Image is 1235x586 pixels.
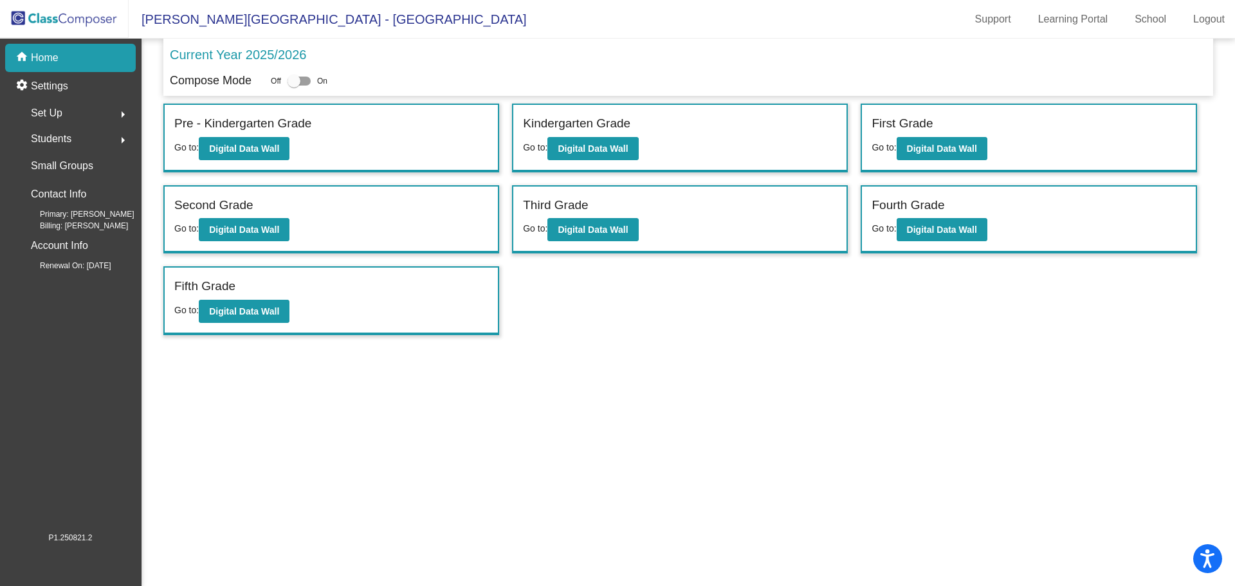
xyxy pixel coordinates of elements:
[19,208,134,220] span: Primary: [PERSON_NAME]
[523,114,630,133] label: Kindergarten Grade
[115,133,131,148] mat-icon: arrow_right
[174,305,199,315] span: Go to:
[209,143,279,154] b: Digital Data Wall
[129,9,527,30] span: [PERSON_NAME][GEOGRAPHIC_DATA] - [GEOGRAPHIC_DATA]
[897,137,987,160] button: Digital Data Wall
[271,75,281,87] span: Off
[15,78,31,94] mat-icon: settings
[558,224,628,235] b: Digital Data Wall
[115,107,131,122] mat-icon: arrow_right
[872,196,944,215] label: Fourth Grade
[907,143,977,154] b: Digital Data Wall
[31,50,59,66] p: Home
[174,223,199,233] span: Go to:
[558,143,628,154] b: Digital Data Wall
[523,196,588,215] label: Third Grade
[1124,9,1176,30] a: School
[174,142,199,152] span: Go to:
[19,220,128,232] span: Billing: [PERSON_NAME]
[872,223,896,233] span: Go to:
[523,142,547,152] span: Go to:
[15,50,31,66] mat-icon: home
[19,260,111,271] span: Renewal On: [DATE]
[897,218,987,241] button: Digital Data Wall
[170,45,306,64] p: Current Year 2025/2026
[199,300,289,323] button: Digital Data Wall
[1183,9,1235,30] a: Logout
[547,137,638,160] button: Digital Data Wall
[31,237,88,255] p: Account Info
[31,78,68,94] p: Settings
[317,75,327,87] span: On
[209,306,279,316] b: Digital Data Wall
[1028,9,1119,30] a: Learning Portal
[31,185,86,203] p: Contact Info
[199,218,289,241] button: Digital Data Wall
[31,104,62,122] span: Set Up
[174,196,253,215] label: Second Grade
[174,277,235,296] label: Fifth Grade
[209,224,279,235] b: Digital Data Wall
[31,157,93,175] p: Small Groups
[174,114,311,133] label: Pre - Kindergarten Grade
[523,223,547,233] span: Go to:
[170,72,252,89] p: Compose Mode
[872,142,896,152] span: Go to:
[31,130,71,148] span: Students
[199,137,289,160] button: Digital Data Wall
[907,224,977,235] b: Digital Data Wall
[872,114,933,133] label: First Grade
[547,218,638,241] button: Digital Data Wall
[965,9,1021,30] a: Support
